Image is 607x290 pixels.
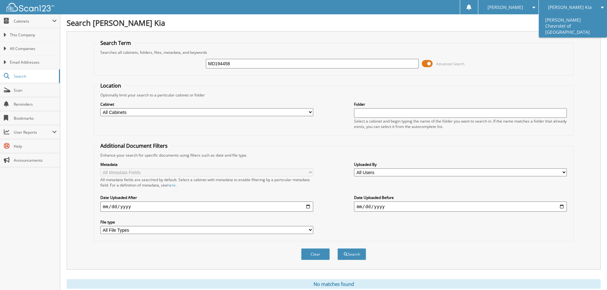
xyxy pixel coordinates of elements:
span: User Reports [14,130,52,135]
span: Cabinets [14,18,52,24]
span: Bookmarks [14,116,57,121]
span: Scan [14,88,57,93]
label: Metadata [100,162,313,167]
legend: Additional Document Filters [97,142,171,149]
span: Help [14,144,57,149]
span: This Company [10,32,57,38]
div: Searches all cabinets, folders, files, metadata, and keywords [97,50,570,55]
legend: Location [97,82,124,89]
h1: Search [PERSON_NAME] Kia [67,18,601,28]
label: Folder [354,102,567,107]
input: start [100,202,313,212]
button: Clear [301,248,330,260]
a: here [167,182,176,188]
label: Date Uploaded Before [354,195,567,200]
a: [PERSON_NAME] Chevrolet of [GEOGRAPHIC_DATA] [539,14,607,38]
span: [PERSON_NAME] Kia [548,5,592,9]
button: Search [337,248,366,260]
label: Date Uploaded After [100,195,313,200]
span: Search [14,74,56,79]
img: scan123-logo-white.svg [6,3,54,11]
div: Select a cabinet and begin typing the name of the folder you want to search in. If the name match... [354,118,567,129]
iframe: Chat Widget [575,259,607,290]
span: [PERSON_NAME] [488,5,523,9]
div: No matches found [67,279,601,289]
span: All Companies [10,46,57,52]
label: Uploaded By [354,162,567,167]
span: Email Addresses [10,60,57,65]
div: All metadata fields are searched by default. Select a cabinet with metadata to enable filtering b... [100,177,313,188]
div: Enhance your search for specific documents using filters such as date and file type. [97,152,570,158]
span: Announcements [14,158,57,163]
span: Advanced Search [436,61,465,66]
span: Reminders [14,102,57,107]
label: File type [100,219,313,225]
div: Optionally limit your search to a particular cabinet or folder [97,92,570,98]
label: Cabinet [100,102,313,107]
input: end [354,202,567,212]
legend: Search Term [97,39,134,46]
